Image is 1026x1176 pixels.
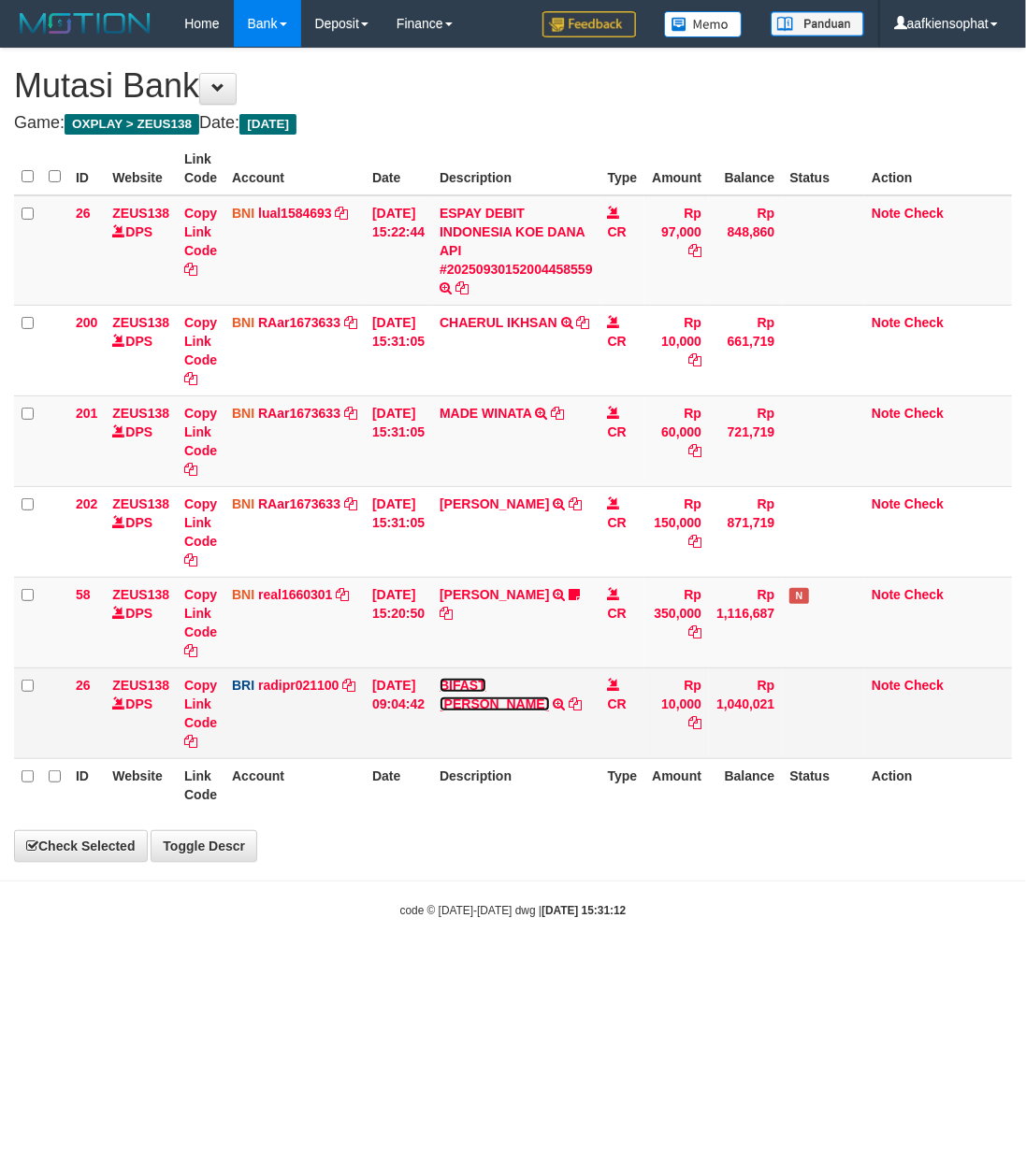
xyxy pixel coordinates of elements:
span: BNI [232,406,254,421]
span: OXPLAY > ZEUS138 [65,114,199,135]
th: Description [432,142,600,195]
td: Rp 1,040,021 [709,667,782,758]
a: Note [872,587,901,602]
td: [DATE] 15:31:05 [365,305,432,395]
th: Date [365,142,432,195]
th: ID [68,758,105,811]
td: DPS [105,305,177,395]
a: [PERSON_NAME] [440,496,549,511]
a: radipr021100 [258,678,339,693]
th: Balance [709,758,782,811]
img: panduan.png [771,11,864,36]
th: Action [864,142,1012,195]
th: Action [864,758,1012,811]
a: ZEUS138 [112,406,169,421]
img: Button%20Memo.svg [664,11,743,37]
th: Account [224,758,365,811]
span: 200 [76,315,97,330]
a: real1660301 [258,587,332,602]
span: BNI [232,206,254,221]
a: Copy Link Code [184,587,217,658]
a: Check [904,206,944,221]
a: CHAERUL IKHSAN [440,315,557,330]
td: DPS [105,195,177,306]
span: 26 [76,678,91,693]
span: [DATE] [239,114,296,135]
a: lual1584693 [258,206,332,221]
th: Type [600,758,645,811]
th: Account [224,142,365,195]
a: Note [872,315,901,330]
td: Rp 10,000 [644,305,709,395]
td: Rp 661,719 [709,305,782,395]
strong: [DATE] 15:31:12 [542,904,626,917]
a: Note [872,496,901,511]
a: Note [872,678,901,693]
a: Check [904,496,944,511]
span: 202 [76,496,97,511]
th: Status [782,758,864,811]
small: code © [DATE]-[DATE] dwg | [400,904,627,917]
td: Rp 60,000 [644,395,709,486]
td: Rp 350,000 [644,577,709,667]
a: Copy Link Code [184,206,217,277]
a: Copy Link Code [184,678,217,749]
span: CR [608,424,627,439]
span: CR [608,515,627,530]
span: BNI [232,496,254,511]
th: Status [782,142,864,195]
span: BNI [232,315,254,330]
a: [PERSON_NAME] [440,587,549,602]
img: MOTION_logo.png [14,9,156,37]
span: BNI [232,587,254,602]
img: Feedback.jpg [542,11,636,37]
td: DPS [105,395,177,486]
td: Rp 1,116,687 [709,577,782,667]
td: DPS [105,667,177,758]
span: 58 [76,587,91,602]
a: RAar1673633 [258,315,340,330]
a: Check [904,587,944,602]
span: 26 [76,206,91,221]
td: [DATE] 15:20:50 [365,577,432,667]
span: CR [608,696,627,711]
td: DPS [105,486,177,577]
a: ESPAY DEBIT INDONESIA KOE DANA API #20250930152004458559 [440,206,593,277]
a: RAar1673633 [258,406,340,421]
th: Type [600,142,645,195]
a: BIFAST [PERSON_NAME] [440,678,549,711]
span: Has Note [789,588,808,604]
th: Amount [644,758,709,811]
th: Website [105,758,177,811]
td: [DATE] 15:31:05 [365,395,432,486]
a: ZEUS138 [112,496,169,511]
span: CR [608,606,627,621]
a: ZEUS138 [112,587,169,602]
span: 201 [76,406,97,421]
th: Link Code [177,758,224,811]
span: CR [608,334,627,349]
th: Date [365,758,432,811]
h1: Mutasi Bank [14,67,1012,105]
a: Check Selected [14,830,148,862]
a: RAar1673633 [258,496,340,511]
th: Website [105,142,177,195]
a: Check [904,406,944,421]
a: Copy Link Code [184,315,217,386]
td: [DATE] 15:31:05 [365,486,432,577]
td: Rp 871,719 [709,486,782,577]
a: ZEUS138 [112,678,169,693]
td: Rp 848,860 [709,195,782,306]
td: DPS [105,577,177,667]
span: BRI [232,678,254,693]
td: [DATE] 09:04:42 [365,667,432,758]
th: Amount [644,142,709,195]
th: Balance [709,142,782,195]
td: Rp 150,000 [644,486,709,577]
th: Link Code [177,142,224,195]
a: ZEUS138 [112,206,169,221]
a: Copy Link Code [184,406,217,477]
th: ID [68,142,105,195]
a: ZEUS138 [112,315,169,330]
a: Toggle Descr [151,830,257,862]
